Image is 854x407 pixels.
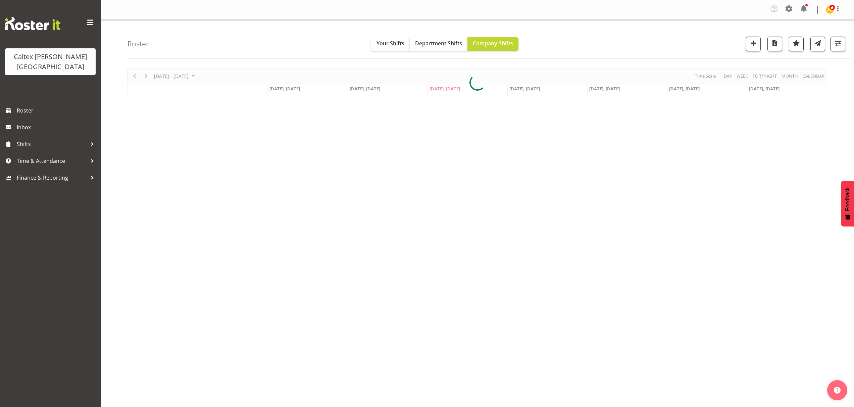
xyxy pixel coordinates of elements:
[17,122,97,132] span: Inbox
[845,187,851,211] span: Feedback
[410,37,467,51] button: Department Shifts
[467,37,518,51] button: Company Shifts
[789,37,804,51] button: Highlight an important date within the roster.
[746,37,761,51] button: Add a new shift
[767,37,782,51] button: Download a PDF of the roster according to the set date range.
[810,37,825,51] button: Send a list of all shifts for the selected filtered period to all rostered employees.
[826,6,834,14] img: reece-lewis10949.jpg
[831,37,845,51] button: Filter Shifts
[17,156,87,166] span: Time & Attendance
[371,37,410,51] button: Your Shifts
[415,40,462,47] span: Department Shifts
[12,52,89,72] div: Caltex [PERSON_NAME][GEOGRAPHIC_DATA]
[376,40,404,47] span: Your Shifts
[834,387,841,394] img: help-xxl-2.png
[17,105,97,116] span: Roster
[841,181,854,226] button: Feedback - Show survey
[17,173,87,183] span: Finance & Reporting
[17,139,87,149] span: Shifts
[473,40,513,47] span: Company Shifts
[128,40,149,48] h4: Roster
[5,17,60,30] img: Rosterit website logo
